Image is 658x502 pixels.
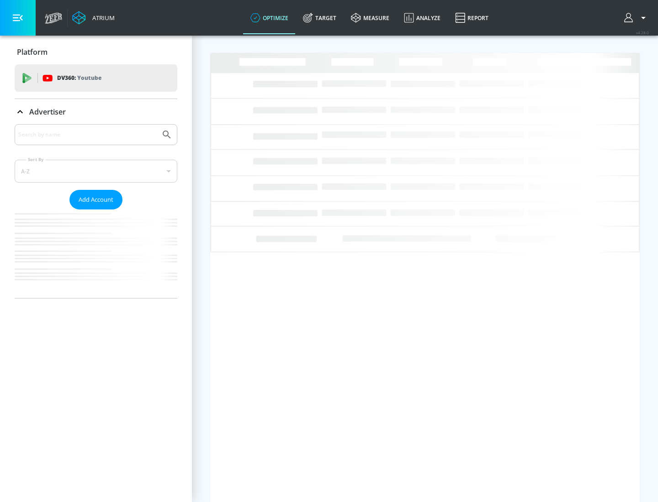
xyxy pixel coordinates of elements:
a: optimize [243,1,296,34]
input: Search by name [18,129,157,141]
button: Add Account [69,190,122,209]
span: v 4.28.0 [636,30,649,35]
a: Target [296,1,344,34]
a: Atrium [72,11,115,25]
span: Add Account [79,194,113,205]
div: Platform [15,39,177,65]
div: Advertiser [15,124,177,298]
div: A-Z [15,160,177,183]
div: DV360: Youtube [15,64,177,92]
a: Report [448,1,496,34]
nav: list of Advertiser [15,209,177,298]
a: measure [344,1,397,34]
div: Atrium [89,14,115,22]
p: Youtube [77,73,101,83]
div: Advertiser [15,99,177,125]
a: Analyze [397,1,448,34]
label: Sort By [26,157,46,162]
p: Advertiser [29,107,66,117]
p: Platform [17,47,48,57]
p: DV360: [57,73,101,83]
